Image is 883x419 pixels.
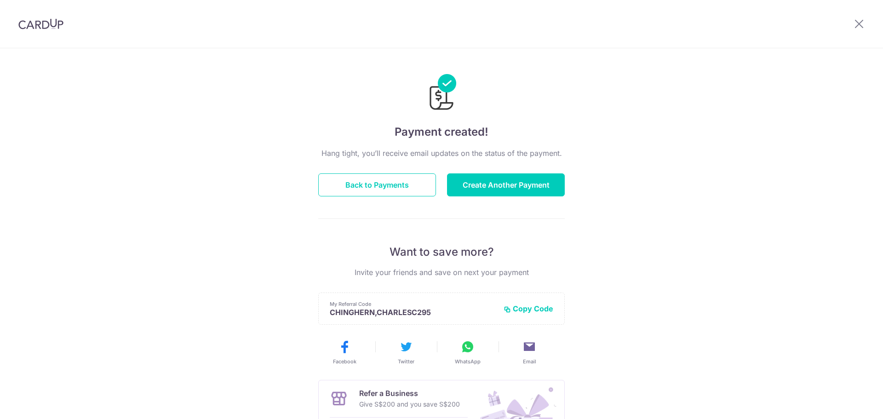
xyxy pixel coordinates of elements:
[318,173,436,196] button: Back to Payments
[455,358,481,365] span: WhatsApp
[318,245,565,259] p: Want to save more?
[398,358,414,365] span: Twitter
[441,339,495,365] button: WhatsApp
[379,339,433,365] button: Twitter
[824,391,874,414] iframe: Opens a widget where you can find more information
[318,267,565,278] p: Invite your friends and save on next your payment
[502,339,556,365] button: Email
[523,358,536,365] span: Email
[330,300,496,308] p: My Referral Code
[333,358,356,365] span: Facebook
[427,74,456,113] img: Payments
[318,124,565,140] h4: Payment created!
[447,173,565,196] button: Create Another Payment
[317,339,372,365] button: Facebook
[504,304,553,313] button: Copy Code
[18,18,63,29] img: CardUp
[359,399,460,410] p: Give S$200 and you save S$200
[318,148,565,159] p: Hang tight, you’ll receive email updates on the status of the payment.
[359,388,460,399] p: Refer a Business
[330,308,496,317] p: CHINGHERN,CHARLESC295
